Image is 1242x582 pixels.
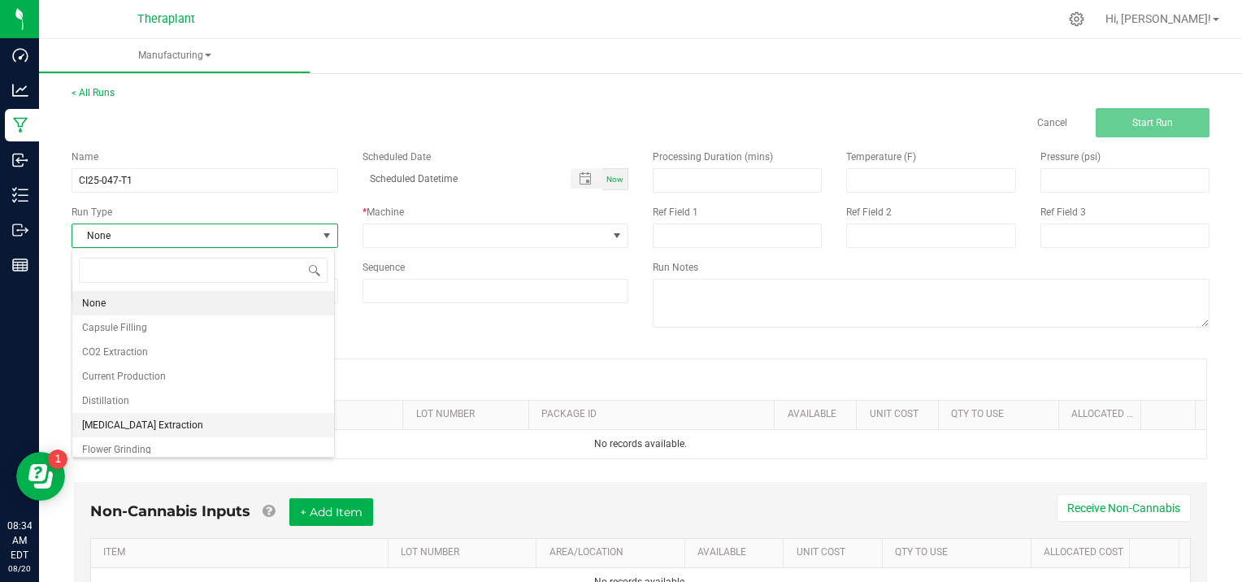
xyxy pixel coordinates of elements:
[12,82,28,98] inline-svg: Analytics
[289,498,373,526] button: + Add Item
[39,49,310,63] span: Manufacturing
[1143,546,1173,559] a: Sortable
[1132,117,1173,128] span: Start Run
[90,502,250,520] span: Non-Cannabis Inputs
[82,417,203,433] span: [MEDICAL_DATA] Extraction
[7,562,32,575] p: 08/20
[416,408,523,421] a: LOT NUMBERSortable
[363,262,405,273] span: Sequence
[103,546,381,559] a: ITEMSortable
[72,151,98,163] span: Name
[1071,408,1134,421] a: Allocated CostSortable
[363,151,431,163] span: Scheduled Date
[1096,108,1209,137] button: Start Run
[12,222,28,238] inline-svg: Outbound
[541,408,768,421] a: PACKAGE IDSortable
[12,117,28,133] inline-svg: Manufacturing
[82,319,147,336] span: Capsule Filling
[72,87,115,98] a: < All Runs
[72,205,112,219] span: Run Type
[48,450,67,469] iframe: Resource center unread badge
[549,546,679,559] a: AREA/LOCATIONSortable
[280,408,397,421] a: STRAINSortable
[82,344,148,360] span: CO2 Extraction
[75,430,1206,458] td: No records available.
[1044,546,1123,559] a: Allocated CostSortable
[72,224,317,247] span: None
[16,452,65,501] iframe: Resource center
[571,168,602,189] span: Toggle popup
[951,408,1052,421] a: QTY TO USESortable
[82,368,166,384] span: Current Production
[1057,494,1191,522] button: Receive Non-Cannabis
[846,151,916,163] span: Temperature (F)
[137,12,195,26] span: Theraplant
[1153,408,1189,421] a: Sortable
[1040,151,1101,163] span: Pressure (psi)
[797,546,876,559] a: Unit CostSortable
[12,257,28,273] inline-svg: Reports
[367,206,404,218] span: Machine
[1040,206,1086,218] span: Ref Field 3
[82,295,106,311] span: None
[12,47,28,63] inline-svg: Dashboard
[263,502,275,520] a: Add Non-Cannabis items that were also consumed in the run (e.g. gloves and packaging); Also add N...
[1066,11,1087,27] div: Manage settings
[653,151,773,163] span: Processing Duration (mins)
[895,546,1024,559] a: QTY TO USESortable
[12,187,28,203] inline-svg: Inventory
[788,408,850,421] a: AVAILABLESortable
[870,408,932,421] a: Unit CostSortable
[653,206,698,218] span: Ref Field 1
[653,262,698,273] span: Run Notes
[401,546,530,559] a: LOT NUMBERSortable
[82,441,151,458] span: Flower Grinding
[7,519,32,562] p: 08:34 AM EDT
[39,39,310,73] a: Manufacturing
[1037,116,1067,130] a: Cancel
[12,152,28,168] inline-svg: Inbound
[1105,12,1211,25] span: Hi, [PERSON_NAME]!
[846,206,892,218] span: Ref Field 2
[363,168,554,189] input: Scheduled Datetime
[82,393,129,409] span: Distillation
[606,175,623,184] span: Now
[697,546,777,559] a: AVAILABLESortable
